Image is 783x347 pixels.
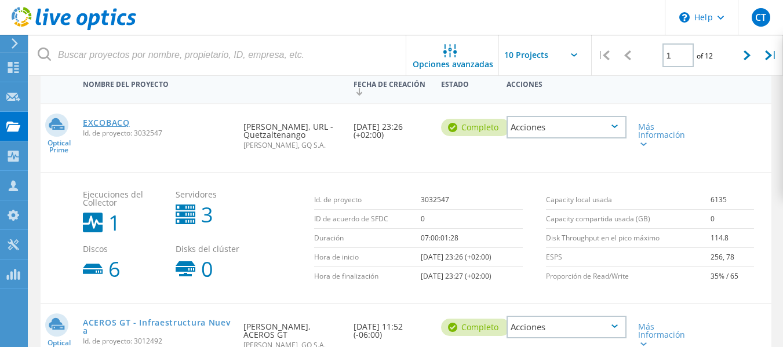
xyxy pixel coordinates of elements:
div: Acciones [507,316,627,338]
div: completo [441,319,510,336]
td: 256, 78 [711,248,754,267]
div: Estado [435,72,501,94]
div: | [759,35,783,76]
a: ACEROS GT - Infraestructura Nueva [83,319,232,335]
td: [DATE] 23:26 (+02:00) [421,248,523,267]
span: [PERSON_NAME], GQ S.A. [243,142,341,149]
div: Acciones [501,72,632,94]
span: Disks del clúster [176,245,257,253]
div: Nombre del proyecto [77,72,238,94]
div: | [592,35,616,76]
a: Live Optics Dashboard [12,24,136,32]
td: Capacity local usada [546,191,711,210]
td: 0 [421,210,523,229]
b: 1 [108,213,121,233]
td: [DATE] 23:27 (+02:00) [421,267,523,286]
a: EXCOBACQ [83,119,130,127]
div: [DATE] 23:26 (+02:00) [348,104,435,151]
div: completo [441,119,510,136]
span: of 12 [697,51,713,61]
td: Proporción de Read/Write [546,267,711,286]
span: Optical Prime [41,140,77,154]
td: 07:00:01:28 [421,229,523,248]
td: Hora de finalización [314,267,421,286]
span: Opciones avanzadas [413,60,493,68]
td: ESPS [546,248,711,267]
td: Duración [314,229,421,248]
b: 6 [108,259,121,280]
td: Id. de proyecto [314,191,421,210]
span: CT [755,13,766,22]
div: Más Información [638,323,685,347]
td: 3032547 [421,191,523,210]
b: 3 [201,204,213,225]
td: Capacity compartida usada (GB) [546,210,711,229]
div: Más Información [638,123,685,147]
div: [PERSON_NAME], URL - Quetzaltenango [238,104,347,160]
span: Id. de proyecto: 3012492 [83,338,232,345]
td: 0 [711,210,754,229]
div: Acciones [507,116,627,138]
td: 6135 [711,191,754,210]
td: 35% / 65 [711,267,754,286]
span: Servidores [176,191,257,199]
td: Disk Throughput en el pico máximo [546,229,711,248]
span: Id. de proyecto: 3032547 [83,130,232,137]
span: Ejecuciones del Collector [83,191,164,207]
div: Fecha de creación [348,72,435,101]
span: Discos [83,245,164,253]
input: Buscar proyectos por nombre, propietario, ID, empresa, etc. [29,35,407,75]
td: ID de acuerdo de SFDC [314,210,421,229]
b: 0 [201,259,213,280]
td: 114.8 [711,229,754,248]
td: Hora de inicio [314,248,421,267]
svg: \n [679,12,690,23]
